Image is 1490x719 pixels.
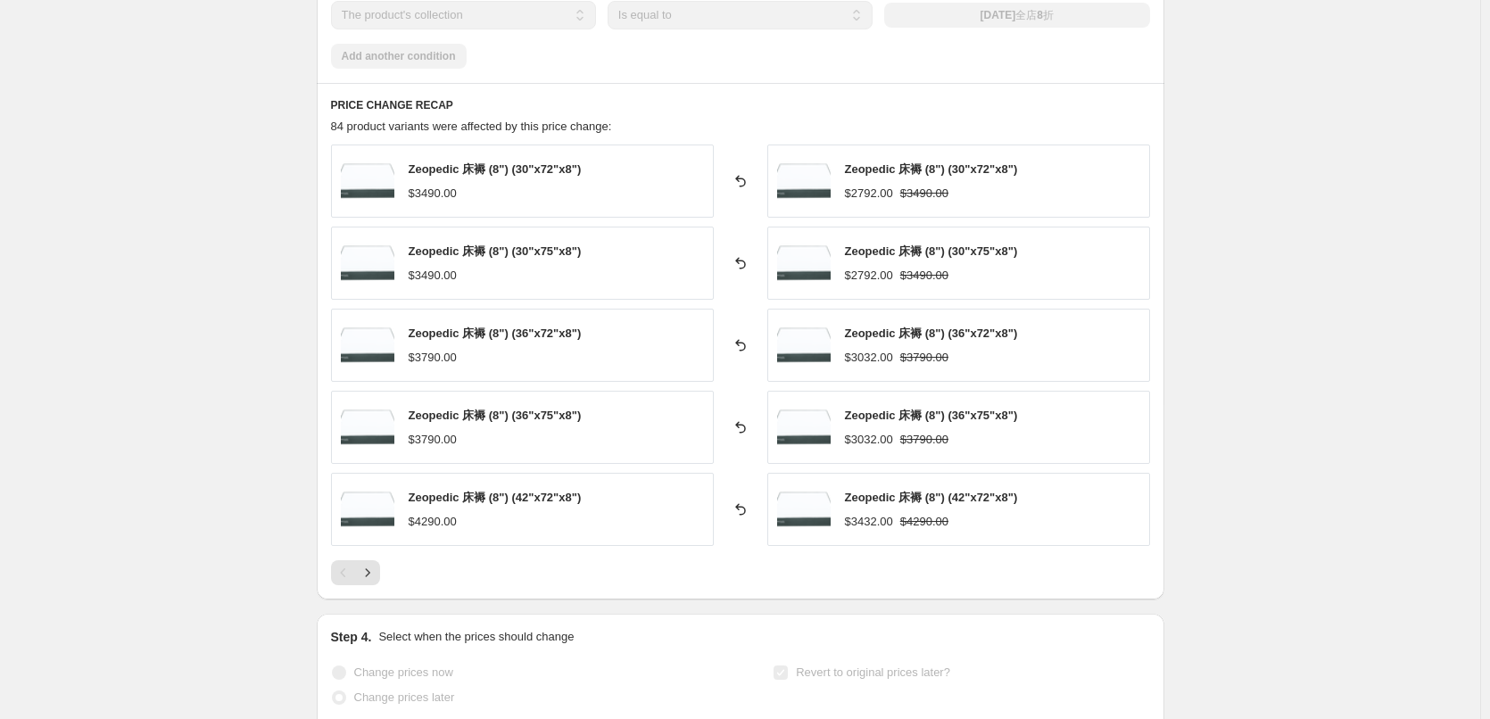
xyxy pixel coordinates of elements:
div: $3490.00 [409,185,457,202]
div: $2792.00 [845,185,893,202]
div: $2792.00 [845,267,893,285]
img: ZeopedicMattress_3_80x.png [341,401,394,454]
span: Change prices later [354,690,455,704]
img: ZeopedicMattress_3_80x.png [777,483,831,536]
span: Zeopedic 床褥 (8") (30"x72"x8") [409,162,582,176]
img: ZeopedicMattress_3_80x.png [777,401,831,454]
img: ZeopedicMattress_3_80x.png [777,318,831,372]
img: ZeopedicMattress_3_80x.png [341,483,394,536]
div: $3790.00 [409,431,457,449]
img: ZeopedicMattress_3_80x.png [341,318,394,372]
img: ZeopedicMattress_3_80x.png [341,154,394,208]
img: ZeopedicMattress_3_80x.png [341,236,394,290]
h2: Step 4. [331,628,372,646]
button: Next [355,560,380,585]
strike: $3790.00 [900,349,948,367]
span: Zeopedic 床褥 (8") (36"x75"x8") [845,409,1018,422]
span: Zeopedic 床褥 (8") (42"x72"x8") [409,491,582,504]
span: Change prices now [354,665,453,679]
strike: $4290.00 [900,513,948,531]
span: Zeopedic 床褥 (8") (30"x72"x8") [845,162,1018,176]
span: Zeopedic 床褥 (8") (30"x75"x8") [409,244,582,258]
span: Zeopedic 床褥 (8") (36"x72"x8") [409,326,582,340]
span: Zeopedic 床褥 (8") (36"x75"x8") [409,409,582,422]
strike: $3490.00 [900,267,948,285]
span: 84 product variants were affected by this price change: [331,120,612,133]
h6: PRICE CHANGE RECAP [331,98,1150,112]
span: Zeopedic 床褥 (8") (42"x72"x8") [845,491,1018,504]
div: $4290.00 [409,513,457,531]
strike: $3490.00 [900,185,948,202]
div: $3790.00 [409,349,457,367]
span: Zeopedic 床褥 (8") (36"x72"x8") [845,326,1018,340]
img: ZeopedicMattress_3_80x.png [777,236,831,290]
strike: $3790.00 [900,431,948,449]
div: $3032.00 [845,431,893,449]
p: Select when the prices should change [378,628,574,646]
div: $3490.00 [409,267,457,285]
span: Revert to original prices later? [796,665,950,679]
nav: Pagination [331,560,380,585]
div: $3032.00 [845,349,893,367]
span: Zeopedic 床褥 (8") (30"x75"x8") [845,244,1018,258]
img: ZeopedicMattress_3_80x.png [777,154,831,208]
div: $3432.00 [845,513,893,531]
